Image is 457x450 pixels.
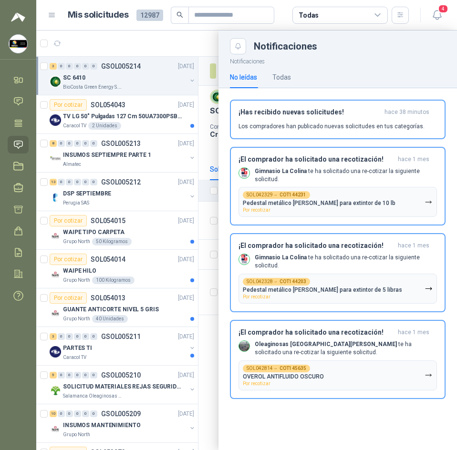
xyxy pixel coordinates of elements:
h3: ¡El comprador ha solicitado una recotización! [239,155,394,164]
span: hace 1 mes [398,155,429,164]
h3: ¡El comprador ha solicitado una recotización! [239,242,394,250]
p: OVEROL ANTIFLUIDO OSCURO [243,373,324,380]
div: Todas [299,10,319,20]
div: Notificaciones [254,41,446,51]
span: Por recotizar [243,294,270,299]
span: Por recotizar [243,207,270,213]
p: Pedestal metálico [PERSON_NAME] para extintor de 5 libras [243,286,402,293]
div: SOL042329 → [243,191,310,199]
b: COT145635 [280,366,306,371]
b: Gimnasio La Colina [255,168,307,174]
div: SOL042328 → [243,278,310,286]
p: Los compradores han publicado nuevas solicitudes en tus categorías. [239,122,425,131]
p: Notificaciones [218,54,457,66]
b: Oleaginosas [GEOGRAPHIC_DATA][PERSON_NAME] [255,341,397,348]
button: Close [230,38,246,54]
p: te ha solicitado una re-cotizar la siguiente solicitud. [255,167,437,184]
img: Company Logo [239,341,249,351]
button: ¡El comprador ha solicitado una recotización!hace 1 mes Company LogoGimnasio La Colina te ha soli... [230,147,446,226]
button: ¡El comprador ha solicitado una recotización!hace 1 mes Company LogoGimnasio La Colina te ha soli... [230,233,446,312]
b: COT144231 [280,193,306,197]
p: te ha solicitado una re-cotizar la siguiente solicitud. [255,340,437,357]
span: 4 [438,4,448,13]
h1: Mis solicitudes [68,8,129,22]
h3: ¡Has recibido nuevas solicitudes! [239,108,381,116]
button: SOL042328→COT144203Pedestal metálico [PERSON_NAME] para extintor de 5 librasPor recotizar [239,274,437,304]
b: COT144203 [280,279,306,284]
button: ¡El comprador ha solicitado una recotización!hace 1 mes Company LogoOleaginosas [GEOGRAPHIC_DATA]... [230,320,446,399]
span: Por recotizar [243,381,270,386]
button: ¡Has recibido nuevas solicitudes!hace 38 minutos Los compradores han publicado nuevas solicitudes... [230,100,446,139]
div: Todas [272,72,291,82]
img: Company Logo [239,168,249,178]
img: Company Logo [9,35,27,53]
button: SOL042814→COT145635OVEROL ANTIFLUIDO OSCUROPor recotizar [239,360,437,390]
span: hace 38 minutos [384,108,429,116]
span: hace 1 mes [398,242,429,250]
span: hace 1 mes [398,328,429,337]
span: 12987 [136,10,163,21]
p: Pedestal metálico [PERSON_NAME] para extintor de 10 lb [243,200,395,206]
div: No leídas [230,72,257,82]
span: search [177,11,183,18]
button: 4 [428,7,446,24]
img: Company Logo [239,254,249,265]
p: te ha solicitado una re-cotizar la siguiente solicitud. [255,254,437,270]
h3: ¡El comprador ha solicitado una recotización! [239,328,394,337]
b: Gimnasio La Colina [255,254,307,261]
div: SOL042814 → [243,365,310,372]
button: SOL042329→COT144231Pedestal metálico [PERSON_NAME] para extintor de 10 lbPor recotizar [239,187,437,217]
img: Logo peakr [11,11,25,23]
